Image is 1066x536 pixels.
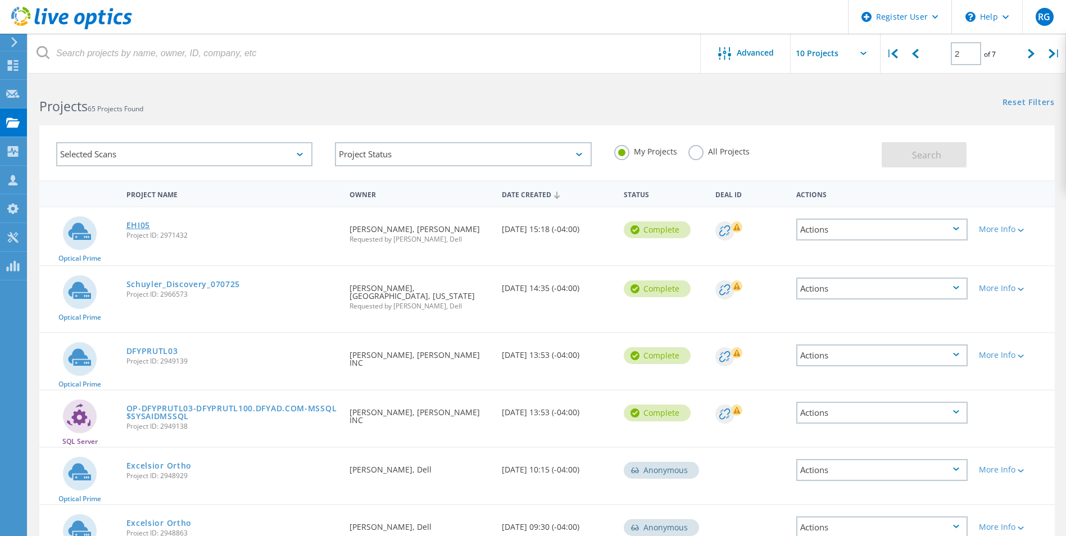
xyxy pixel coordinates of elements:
div: Actions [796,278,968,299]
div: [PERSON_NAME], [PERSON_NAME] INC [344,333,496,378]
b: Projects [39,97,88,115]
a: EHI05 [126,221,151,229]
span: Optical Prime [58,381,101,388]
div: Deal Id [710,183,791,204]
span: Project ID: 2948929 [126,473,339,479]
div: [PERSON_NAME], Dell [344,448,496,485]
div: Project Status [335,142,591,166]
div: Actions [796,402,968,424]
div: | [1043,34,1066,74]
div: Actions [796,344,968,366]
div: More Info [979,351,1049,359]
span: Search [912,149,941,161]
div: [PERSON_NAME], [GEOGRAPHIC_DATA], [US_STATE] [344,266,496,321]
div: Selected Scans [56,142,312,166]
div: [DATE] 13:53 (-04:00) [496,390,618,428]
div: Complete [624,347,691,364]
a: OP-DFYPRUTL03-DFYPRUTL100.DFYAD.COM-MSSQL$SYSAIDMSSQL [126,405,339,420]
div: | [881,34,904,74]
button: Search [882,142,967,167]
div: Date Created [496,183,618,205]
a: Reset Filters [1003,98,1055,108]
span: RG [1038,12,1050,21]
span: SQL Server [62,438,98,445]
div: Owner [344,183,496,204]
div: More Info [979,466,1049,474]
span: Optical Prime [58,314,101,321]
div: [DATE] 14:35 (-04:00) [496,266,618,303]
div: More Info [979,523,1049,531]
div: [PERSON_NAME], [PERSON_NAME] INC [344,390,496,435]
span: Advanced [737,49,774,57]
a: Schuyler_Discovery_070725 [126,280,241,288]
div: Actions [796,459,968,481]
div: [DATE] 15:18 (-04:00) [496,207,618,244]
span: of 7 [984,49,996,59]
span: Project ID: 2971432 [126,232,339,239]
span: Requested by [PERSON_NAME], Dell [350,236,491,243]
label: My Projects [614,145,677,156]
label: All Projects [688,145,750,156]
a: Excelsior Ortho [126,462,192,470]
span: Project ID: 2949139 [126,358,339,365]
span: 65 Projects Found [88,104,143,113]
div: [PERSON_NAME], [PERSON_NAME] [344,207,496,254]
a: Live Optics Dashboard [11,24,132,31]
span: Optical Prime [58,496,101,502]
div: Anonymous [624,519,699,536]
div: Anonymous [624,462,699,479]
div: [DATE] 10:15 (-04:00) [496,448,618,485]
div: Complete [624,221,691,238]
input: Search projects by name, owner, ID, company, etc [28,34,701,73]
div: Actions [796,219,968,240]
div: Complete [624,405,691,421]
div: [DATE] 13:53 (-04:00) [496,333,618,370]
span: Project ID: 2949138 [126,423,339,430]
span: Project ID: 2966573 [126,291,339,298]
div: Complete [624,280,691,297]
span: Optical Prime [58,255,101,262]
div: More Info [979,284,1049,292]
a: DFYPRUTL03 [126,347,178,355]
div: Project Name [121,183,344,204]
div: More Info [979,225,1049,233]
span: Requested by [PERSON_NAME], Dell [350,303,491,310]
a: Excelsior Ortho [126,519,192,527]
div: Status [618,183,710,204]
svg: \n [965,12,976,22]
div: Actions [791,183,973,204]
